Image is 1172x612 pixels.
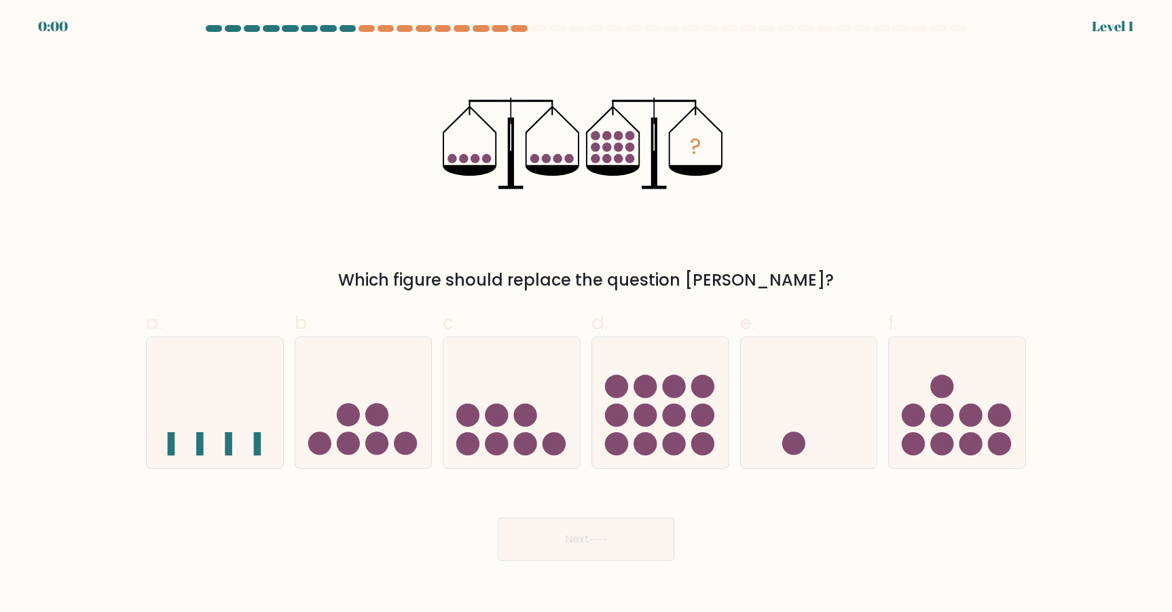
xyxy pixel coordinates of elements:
[888,309,898,336] span: f.
[498,518,674,561] button: Next
[38,16,68,37] div: 0:00
[740,309,755,336] span: e.
[690,132,701,161] tspan: ?
[591,309,608,336] span: d.
[295,309,311,336] span: b.
[154,268,1018,292] div: Which figure should replace the question [PERSON_NAME]?
[443,309,458,336] span: c.
[1092,16,1134,37] div: Level 1
[146,309,162,336] span: a.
